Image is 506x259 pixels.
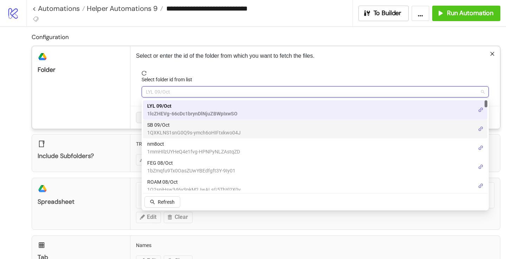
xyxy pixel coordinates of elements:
[478,107,483,112] span: link
[136,112,162,123] button: Cancel
[447,9,493,17] span: Run Automation
[478,164,483,169] span: link
[150,200,155,204] span: search
[147,186,241,194] span: 1Q2spjHsw346ySpkM2JwALsG5TbYj2X0v
[478,125,483,133] a: link
[142,71,489,76] span: reload
[136,52,494,60] p: Select or enter the id of the folder from which you want to fetch the files.
[147,121,241,129] span: SB 09/Oct
[147,110,238,118] span: 1lcZHEVg-66cDc1brynDlNjuZBWpIxwSO
[85,5,163,12] a: Helper Automations 9
[147,178,241,186] span: ROAM 08/Oct
[143,176,487,195] div: ROAM 08/Oct (2)
[147,140,240,148] span: nm8oct
[143,138,487,157] div: nm8oct
[38,66,124,74] div: Folder
[478,163,483,171] a: link
[490,51,495,56] span: close
[143,157,487,176] div: FEG 08/Oct
[143,100,487,119] div: LYL 09/Oct
[478,183,483,188] span: link
[146,87,485,97] span: LYL 09/Oct
[478,106,483,114] a: link
[358,6,409,21] button: To Builder
[147,148,240,156] span: 1mmHIlzUYHeQ4e1fvg-HPNPyNLZAstqZD
[32,5,85,12] a: < Automations
[147,102,238,110] span: LYL 09/Oct
[158,199,175,205] span: Refresh
[85,4,158,13] span: Helper Automations 9
[432,6,500,21] button: Run Automation
[478,182,483,190] a: link
[144,196,180,208] button: Refresh
[478,145,483,150] span: link
[32,32,500,42] h2: Configuration
[142,76,197,83] label: Select folder id from list
[478,126,483,131] span: link
[478,144,483,152] a: link
[374,9,402,17] span: To Builder
[143,119,487,138] div: SB 09/Oct
[411,6,429,21] button: ...
[147,167,235,175] span: 1bZmqfu9Tx0OasZUwYBEdfgft3Y-9Iy01
[147,129,241,137] span: 1QXKLNS1snG0Q9s-ymch6oHIFtxkwo04J
[147,159,235,167] span: FEG 08/Oct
